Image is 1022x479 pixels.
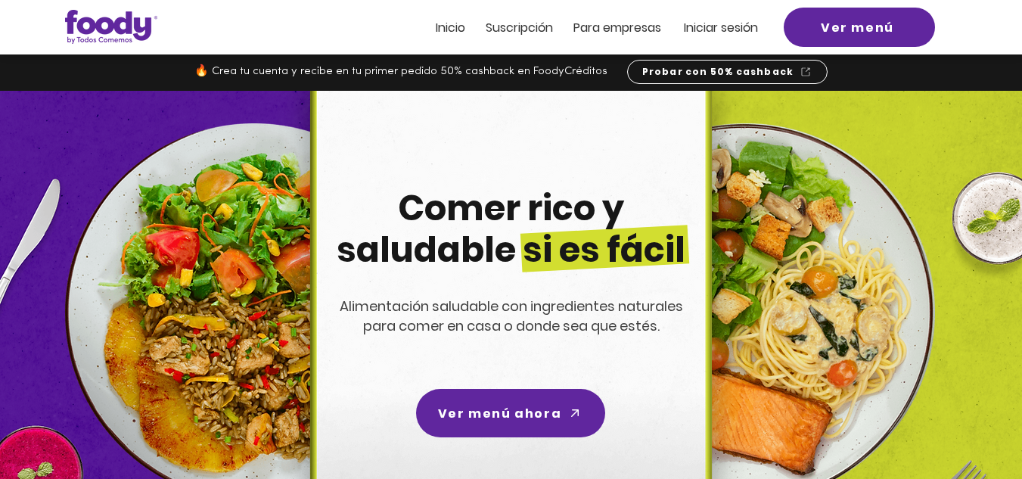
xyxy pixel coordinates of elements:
[337,184,685,274] span: Comer rico y saludable si es fácil
[436,21,465,34] a: Inicio
[642,65,794,79] span: Probar con 50% cashback
[684,19,758,36] span: Iniciar sesión
[438,404,561,423] span: Ver menú ahora
[573,21,661,34] a: Para empresas
[627,60,828,84] a: Probar con 50% cashback
[340,297,683,335] span: Alimentación saludable con ingredientes naturales para comer en casa o donde sea que estés.
[65,10,157,44] img: Logo_Foody V2.0.0 (3).png
[436,19,465,36] span: Inicio
[194,66,607,77] span: 🔥 Crea tu cuenta y recibe en tu primer pedido 50% cashback en FoodyCréditos
[934,391,1007,464] iframe: Messagebird Livechat Widget
[784,8,935,47] a: Ver menú
[416,389,605,437] a: Ver menú ahora
[486,19,553,36] span: Suscripción
[821,18,894,37] span: Ver menú
[588,19,661,36] span: ra empresas
[573,19,588,36] span: Pa
[486,21,553,34] a: Suscripción
[684,21,758,34] a: Iniciar sesión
